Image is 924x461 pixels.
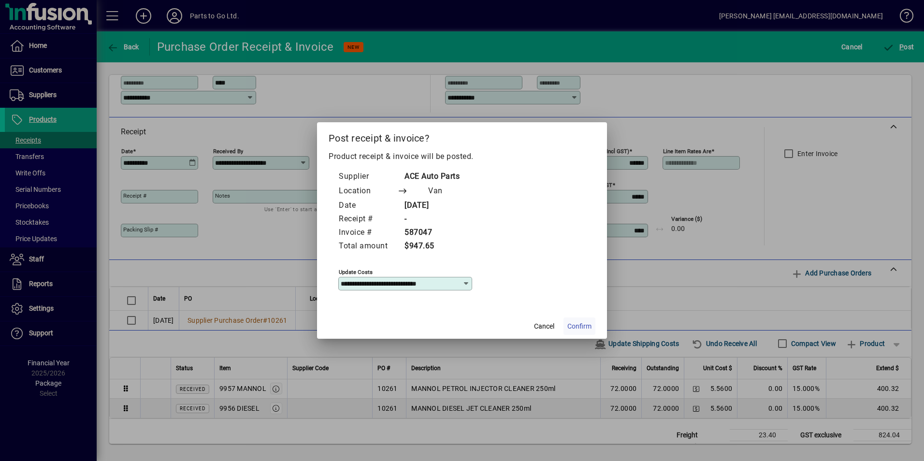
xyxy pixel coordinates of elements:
td: [DATE] [397,199,461,213]
mat-label: Update costs [339,269,373,275]
td: Supplier [338,170,397,184]
p: Product receipt & invoice will be posted. [329,151,595,162]
td: $947.65 [397,240,461,253]
span: Cancel [534,321,554,331]
span: Van [428,185,443,197]
td: Receipt # [338,213,397,226]
button: Cancel [529,317,560,335]
button: Confirm [563,317,595,335]
td: - [397,213,461,226]
span: Van [412,184,447,198]
span: Confirm [567,321,592,331]
td: 587047 [397,226,461,240]
td: ACE Auto Parts [397,170,461,184]
td: Date [338,199,397,213]
td: Invoice # [338,226,397,240]
td: Location [338,184,397,199]
h2: Post receipt & invoice? [317,122,607,150]
td: Total amount [338,240,397,253]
